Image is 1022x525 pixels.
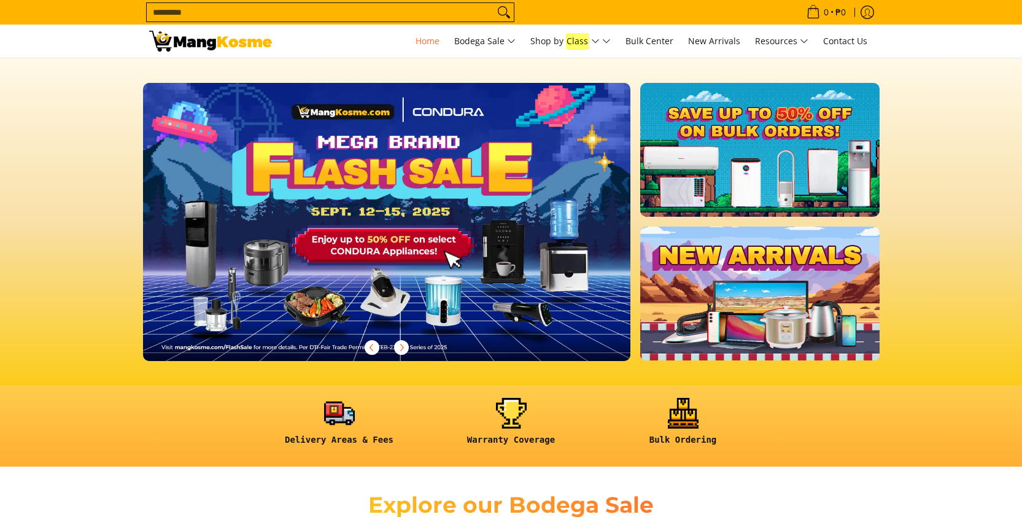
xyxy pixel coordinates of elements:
[524,25,617,58] a: Shop by Class
[494,3,514,21] button: Search
[834,8,848,17] span: ₱0
[149,31,272,52] img: Mang Kosme: Your Home Appliances Warehouse Sale Partner!
[454,34,516,49] span: Bodega Sale
[619,25,679,58] a: Bulk Center
[566,33,589,50] em: Class
[284,25,873,58] nav: Main Menu
[416,35,439,47] span: Home
[409,25,446,58] a: Home
[603,398,763,455] a: <h6><strong>Bulk Ordering</strong></h6>
[432,398,591,455] a: <h6><strong>Warranty Coverage</strong></h6>
[803,6,850,19] span: •
[530,33,600,50] span: Shop by
[388,334,415,361] button: Next
[448,25,522,58] a: Bodega Sale
[749,25,815,58] a: Resources
[682,25,746,58] a: New Arrivals
[358,334,385,361] button: Previous
[625,35,673,47] span: Bulk Center
[143,83,631,361] img: Desktop homepage 29339654 2507 42fb b9ff a0650d39e9ed
[688,35,740,47] span: New Arrivals
[822,8,830,17] span: 0
[755,34,808,49] span: Resources
[823,35,867,47] span: Contact Us
[260,398,419,455] a: <h6><strong>Delivery Areas & Fees</strong></h6>
[333,491,689,519] h2: Explore our Bodega Sale
[817,25,873,58] a: Contact Us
